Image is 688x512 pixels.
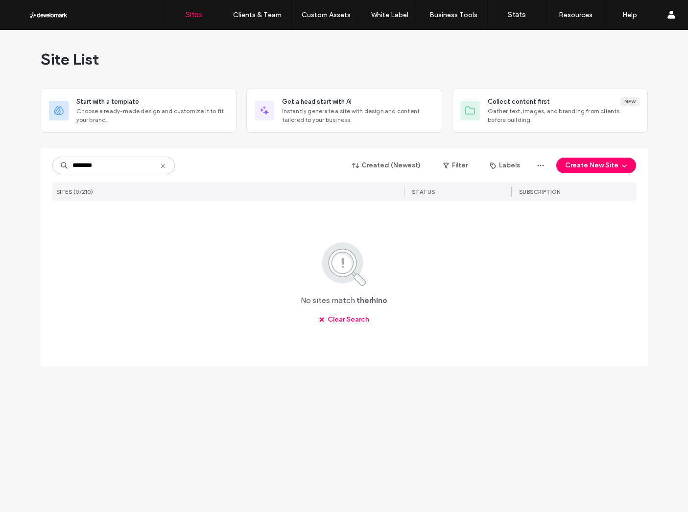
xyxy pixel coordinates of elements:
[452,89,648,133] div: Collect content firstNewGather text, images, and branding from clients before building.
[56,188,94,195] span: SITES (0/210)
[302,11,351,19] label: Custom Assets
[481,158,529,173] button: Labels
[76,107,228,124] span: Choose a ready-made design and customize it to fit your brand.
[282,107,434,124] span: Instantly generate a site with design and content tailored to your business.
[508,10,526,19] label: Stats
[76,97,139,107] span: Start with a template
[310,312,378,327] button: Clear Search
[308,240,380,287] img: search.svg
[41,89,237,133] div: Start with a templateChoose a ready-made design and customize it to fit your brand.
[412,188,435,195] span: STATUS
[356,295,387,306] span: therhino
[488,107,640,124] span: Gather text, images, and branding from clients before building.
[301,295,355,306] span: No sites match
[429,11,477,19] label: Business Tools
[622,11,637,19] label: Help
[371,11,408,19] label: White Label
[233,11,282,19] label: Clients & Team
[344,158,429,173] button: Created (Newest)
[433,158,477,173] button: Filter
[488,97,550,107] span: Collect content first
[620,97,640,106] div: New
[282,97,352,107] span: Get a head start with AI
[246,89,442,133] div: Get a head start with AIInstantly generate a site with design and content tailored to your business.
[41,49,99,69] span: Site List
[556,158,636,173] button: Create New Site
[23,7,43,16] span: Help
[559,11,593,19] label: Resources
[519,188,561,195] span: SUBSCRIPTION
[186,10,202,19] label: Sites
